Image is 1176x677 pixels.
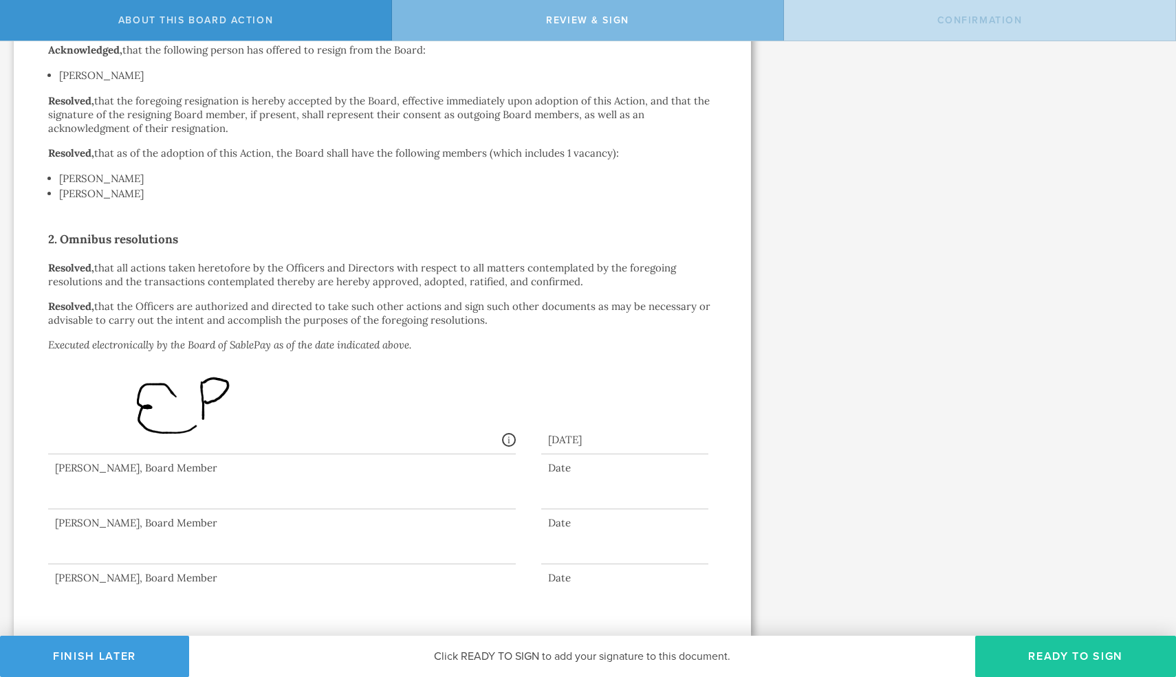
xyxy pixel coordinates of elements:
[118,14,273,26] span: About this Board Action
[541,419,708,454] div: [DATE]
[48,43,717,57] p: that the following person has offered to resign from the Board:
[59,68,717,83] li: [PERSON_NAME]
[48,94,717,135] p: that the foregoing resignation is hereby accepted by the Board, effective immediately upon adopti...
[48,43,122,56] strong: Acknowledged,
[541,571,708,585] div: Date
[48,94,94,107] strong: Resolved,
[546,14,629,26] span: Review & Sign
[48,261,717,289] p: that all actions taken heretofore by the Officers and Directors with respect to all matters conte...
[937,14,1023,26] span: Confirmation
[975,636,1176,677] button: Ready to Sign
[48,338,411,351] em: Executed electronically by the Board of SablePay as of the date indicated above.
[48,300,94,313] strong: Resolved,
[59,171,717,186] li: [PERSON_NAME]
[59,186,717,201] li: [PERSON_NAME]
[48,571,516,585] div: [PERSON_NAME], Board Member
[55,370,373,456] img: wDrdXjfLTk9sAAAAABJRU5ErkJggg==
[48,146,717,160] p: that as of the adoption of this Action, the Board shall have the following members (which include...
[48,146,94,159] strong: Resolved,
[48,300,717,327] p: that the Officers are authorized and directed to take such other actions and sign such other docu...
[189,636,975,677] div: Click READY TO SIGN to add your signature to this document.
[48,261,94,274] strong: Resolved,
[48,228,717,250] h2: 2. Omnibus resolutions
